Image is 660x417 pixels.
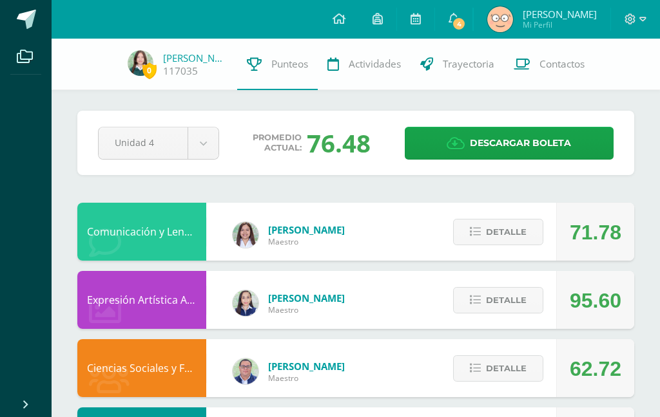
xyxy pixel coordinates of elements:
[115,127,171,158] span: Unidad 4
[163,64,198,78] a: 117035
[253,133,302,153] span: Promedio actual:
[570,203,621,261] div: 71.78
[504,39,594,90] a: Contactos
[268,292,345,304] span: [PERSON_NAME]
[405,127,614,160] a: Descargar boleta
[271,57,308,71] span: Punteos
[233,290,258,316] img: 360951c6672e02766e5b7d72674f168c.png
[411,39,504,90] a: Trayectoria
[268,304,345,315] span: Maestro
[268,236,345,247] span: Maestro
[486,288,527,312] span: Detalle
[99,127,218,159] a: Unidad 4
[349,57,401,71] span: Actividades
[523,8,597,21] span: [PERSON_NAME]
[77,271,206,329] div: Expresión Artística ARTES PLÁSTICAS
[470,127,571,159] span: Descargar boleta
[318,39,411,90] a: Actividades
[539,57,585,71] span: Contactos
[486,220,527,244] span: Detalle
[523,19,597,30] span: Mi Perfil
[307,126,371,160] div: 76.48
[487,6,513,32] img: bdb7d8157ba45ca2607f873ef1aaac50.png
[453,219,543,245] button: Detalle
[570,340,621,398] div: 62.72
[233,358,258,384] img: c1c1b07ef08c5b34f56a5eb7b3c08b85.png
[453,355,543,382] button: Detalle
[486,357,527,380] span: Detalle
[237,39,318,90] a: Punteos
[142,62,157,79] span: 0
[77,203,206,261] div: Comunicación y Lenguaje, Inglés
[268,360,345,373] span: [PERSON_NAME]
[443,57,494,71] span: Trayectoria
[233,222,258,248] img: acecb51a315cac2de2e3deefdb732c9f.png
[128,50,153,76] img: 60ebfa88862d7e1667ce5664aea54911.png
[570,272,621,329] div: 95.60
[268,223,345,236] span: [PERSON_NAME]
[163,51,228,64] a: [PERSON_NAME]
[77,339,206,397] div: Ciencias Sociales y Formación Ciudadana
[452,17,466,31] span: 4
[268,373,345,384] span: Maestro
[453,287,543,313] button: Detalle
